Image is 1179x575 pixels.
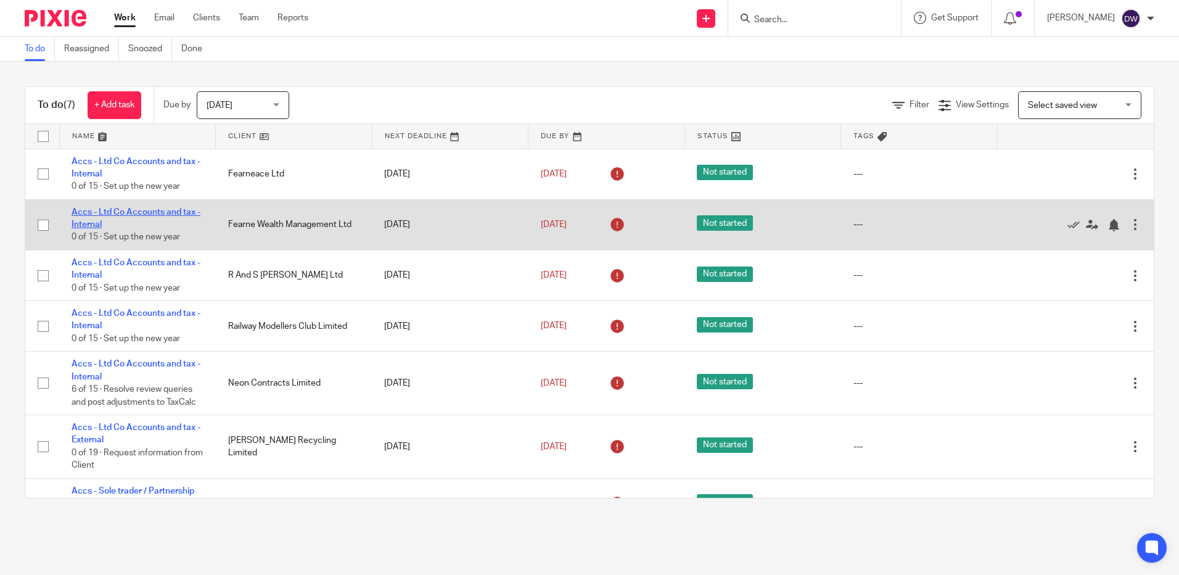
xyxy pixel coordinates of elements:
[372,352,528,415] td: [DATE]
[216,415,372,479] td: [PERSON_NAME] Recycling Limited
[853,133,874,139] span: Tags
[72,309,200,330] a: Accs - Ltd Co Accounts and tax - Internal
[853,441,985,453] div: ---
[72,233,180,242] span: 0 of 15 · Set up the new year
[853,269,985,281] div: ---
[697,437,753,453] span: Not started
[181,37,212,61] a: Done
[72,284,180,292] span: 0 of 15 · Set up the new year
[541,442,567,451] span: [DATE]
[372,250,528,300] td: [DATE]
[128,37,172,61] a: Snoozed
[25,37,55,61] a: To do
[697,494,753,510] span: Not started
[853,218,985,231] div: ---
[72,334,180,343] span: 0 of 15 · Set up the new year
[216,352,372,415] td: Neon Contracts Limited
[154,12,175,24] a: Email
[372,415,528,479] td: [DATE]
[64,37,119,61] a: Reassigned
[372,301,528,352] td: [DATE]
[239,12,259,24] a: Team
[541,170,567,178] span: [DATE]
[541,220,567,229] span: [DATE]
[72,385,196,407] span: 6 of 15 · Resolve review queries and post adjustments to TaxCalc
[277,12,308,24] a: Reports
[72,182,180,191] span: 0 of 15 · Set up the new year
[216,301,372,352] td: Railway Modellers Club Limited
[64,100,75,110] span: (7)
[541,379,567,387] span: [DATE]
[697,267,753,282] span: Not started
[541,271,567,279] span: [DATE]
[372,149,528,199] td: [DATE]
[216,199,372,250] td: Fearne Wealth Management Ltd
[72,423,200,444] a: Accs - Ltd Co Accounts and tax - External
[1028,101,1097,110] span: Select saved view
[853,320,985,333] div: ---
[72,259,200,279] a: Accs - Ltd Co Accounts and tax - Internal
[207,101,232,110] span: [DATE]
[372,478,528,529] td: [DATE]
[853,497,985,510] div: ---
[541,322,567,331] span: [DATE]
[697,215,753,231] span: Not started
[72,208,200,229] a: Accs - Ltd Co Accounts and tax - Internal
[910,101,929,109] span: Filter
[216,149,372,199] td: Fearneace Ltd
[163,99,191,111] p: Due by
[72,360,200,381] a: Accs - Ltd Co Accounts and tax - Internal
[853,377,985,389] div: ---
[1047,12,1115,24] p: [PERSON_NAME]
[38,99,75,112] h1: To do
[25,10,86,27] img: Pixie
[216,478,372,529] td: [PERSON_NAME]
[1067,218,1086,231] a: Mark as done
[72,487,194,508] a: Accs - Sole trader / Partnership Accounts
[216,250,372,300] td: R And S [PERSON_NAME] Ltd
[697,165,753,180] span: Not started
[931,14,979,22] span: Get Support
[88,91,141,119] a: + Add task
[697,374,753,389] span: Not started
[72,157,200,178] a: Accs - Ltd Co Accounts and tax - Internal
[193,12,220,24] a: Clients
[372,199,528,250] td: [DATE]
[72,449,203,470] span: 0 of 19 · Request information from Client
[114,12,136,24] a: Work
[956,101,1009,109] span: View Settings
[1121,9,1141,28] img: svg%3E
[697,317,753,333] span: Not started
[753,15,864,26] input: Search
[853,168,985,180] div: ---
